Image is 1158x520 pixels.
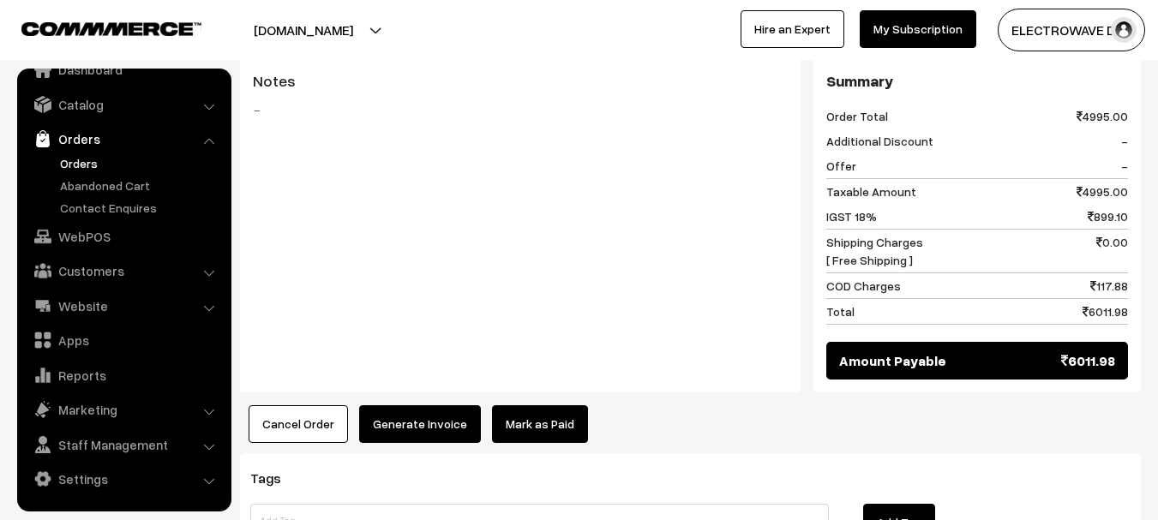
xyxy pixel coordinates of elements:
[826,207,877,225] span: IGST 18%
[826,132,933,150] span: Additional Discount
[194,9,413,51] button: [DOMAIN_NAME]
[21,360,225,391] a: Reports
[21,255,225,286] a: Customers
[1077,182,1128,200] span: 4995.00
[1077,107,1128,125] span: 4995.00
[21,463,225,494] a: Settings
[826,233,923,269] span: Shipping Charges [ Free Shipping ]
[1088,207,1128,225] span: 899.10
[839,350,946,371] span: Amount Payable
[21,22,201,35] img: COMMMERCE
[253,72,788,91] h3: Notes
[1111,17,1137,43] img: user
[253,99,788,120] blockquote: -
[250,469,302,487] span: Tags
[359,405,481,443] button: Generate Invoice
[249,405,348,443] button: Cancel Order
[21,429,225,460] a: Staff Management
[56,154,225,172] a: Orders
[21,123,225,154] a: Orders
[1096,233,1128,269] span: 0.00
[826,107,888,125] span: Order Total
[21,394,225,425] a: Marketing
[56,199,225,217] a: Contact Enquires
[1121,132,1128,150] span: -
[21,290,225,321] a: Website
[1121,157,1128,175] span: -
[860,10,976,48] a: My Subscription
[21,54,225,85] a: Dashboard
[826,72,1128,91] h3: Summary
[492,405,588,443] a: Mark as Paid
[998,9,1145,51] button: ELECTROWAVE DE…
[1090,277,1128,295] span: 117.88
[21,17,171,38] a: COMMMERCE
[21,325,225,356] a: Apps
[1061,350,1115,371] span: 6011.98
[1083,302,1128,320] span: 6011.98
[826,302,855,320] span: Total
[826,277,901,295] span: COD Charges
[56,176,225,194] a: Abandoned Cart
[21,221,225,252] a: WebPOS
[21,89,225,120] a: Catalog
[741,10,844,48] a: Hire an Expert
[826,157,856,175] span: Offer
[826,182,916,200] span: Taxable Amount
